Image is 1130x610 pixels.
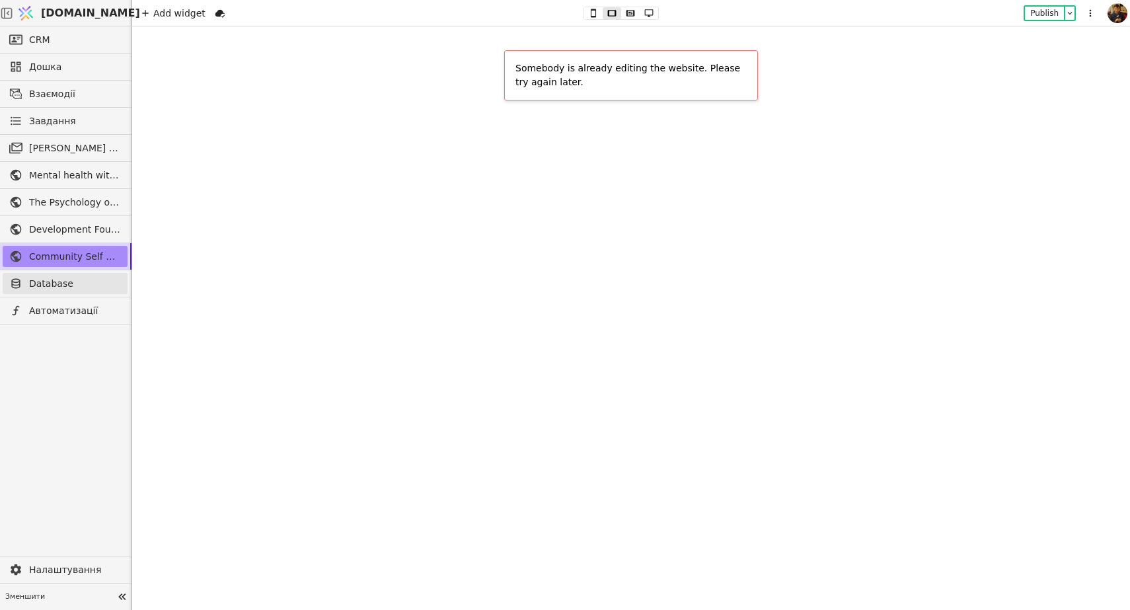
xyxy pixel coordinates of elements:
div: Add widget [137,5,209,21]
a: Взаємодії [3,83,128,104]
span: Зменшити [5,591,113,603]
span: [DOMAIN_NAME] [41,5,140,21]
span: Налаштування [29,563,121,577]
a: Налаштування [3,559,128,580]
a: Mental health without prejudice project [3,165,128,186]
div: Somebody is already editing the website. Please try again later. [504,50,758,100]
a: Дошка [3,56,128,77]
a: Автоматизації [3,300,128,321]
span: Development Foundation [29,223,121,237]
span: Взаємодії [29,87,121,101]
span: Дошка [29,60,121,74]
a: Database [3,273,128,294]
span: Database [29,277,121,291]
a: Community Self Help [3,246,128,267]
span: Завдання [29,114,76,128]
span: Автоматизації [29,304,121,318]
a: Development Foundation [3,219,128,240]
span: [PERSON_NAME] розсилки [29,141,121,155]
img: 73cef4174f0444e6e86f60503224d004 [1108,3,1127,23]
a: [PERSON_NAME] розсилки [3,137,128,159]
img: Logo [16,1,36,26]
a: The Psychology of War [3,192,128,213]
span: The Psychology of War [29,196,121,210]
span: Mental health without prejudice project [29,169,121,182]
a: CRM [3,29,128,50]
a: [DOMAIN_NAME] [13,1,132,26]
a: Завдання [3,110,128,132]
span: CRM [29,33,50,47]
span: Community Self Help [29,250,121,264]
button: Publish [1025,7,1064,20]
